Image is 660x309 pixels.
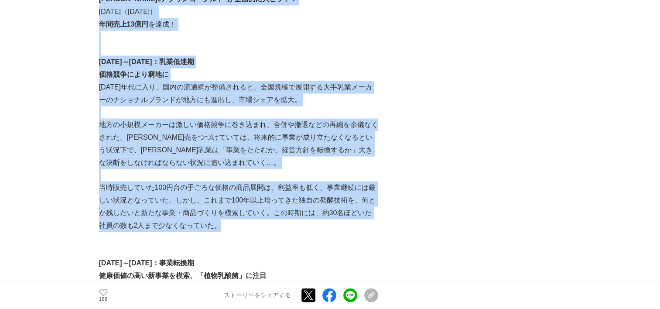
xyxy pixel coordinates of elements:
p: 188 [99,297,108,302]
strong: [DATE]～[DATE]：事業転換期 [99,259,194,267]
p: 地方の小規模メーカーは激しい価格競争に巻き込まれ、合併や撤退などの再編を余儀なくされた。[PERSON_NAME]売をつづけていては、将来的に事業が成り立たなくなるという状況下で、[PERSON... [99,119,378,169]
strong: 年間売上13億円 [99,21,149,28]
p: [DATE]（[DATE]） [99,6,378,18]
strong: 価格競争により窮地に [99,71,169,78]
p: 当時販売していた100円台の手ごろな価格の商品展開は、利益率も低く、事業継続には厳しい状況となっていた。しかし、これまで100年以上培ってきた独自の発酵技術を、何とか残したいと新たな事業・商品づ... [99,182,378,232]
strong: 健康価値の高い新事業を模索、「植物乳酸菌」に注目 [99,272,267,279]
strong: [DATE]～[DATE]：乳業低迷期 [99,58,194,65]
p: [DATE]年代に入り、国内の流通網が整備されると、全国規模で展開する大手乳業メーカーのナショナルブランドが地方にも進出し、市場シェアを拡大。 [99,81,378,106]
p: ストーリーをシェアする [224,292,291,299]
p: を達成！ [99,18,378,31]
